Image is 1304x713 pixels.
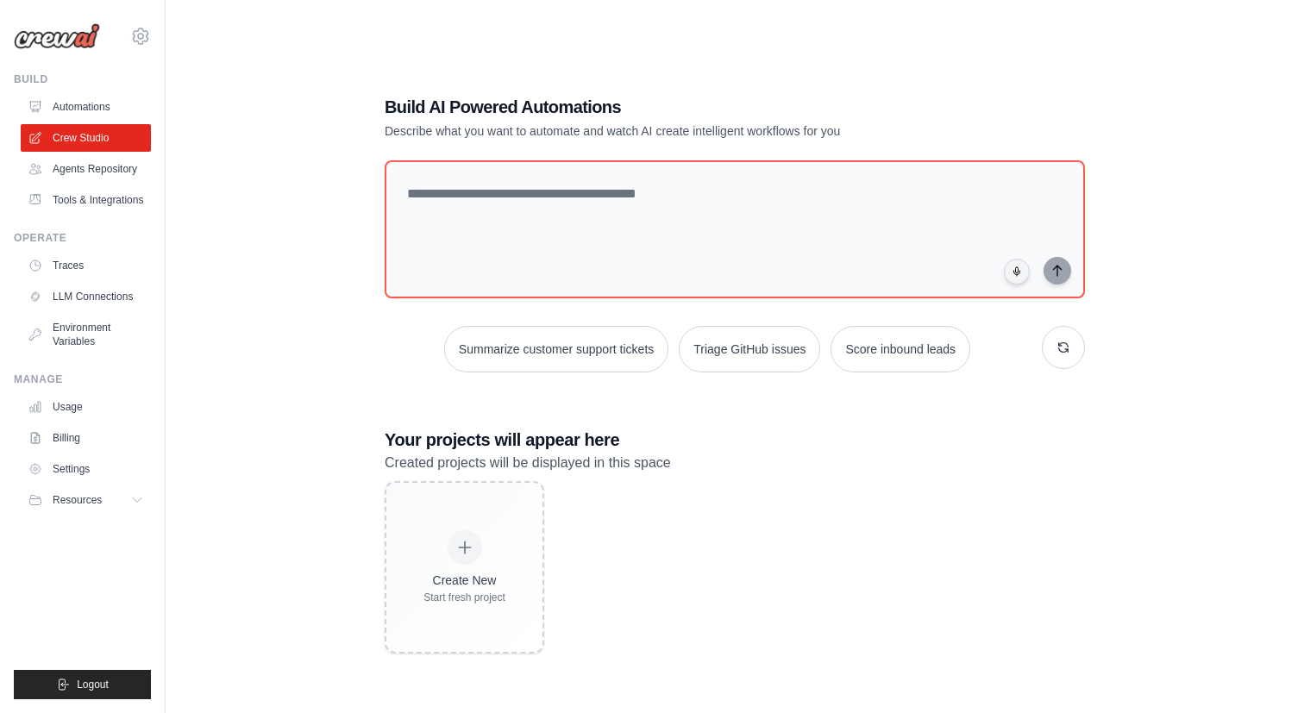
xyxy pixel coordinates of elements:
button: Triage GitHub issues [679,326,820,372]
a: LLM Connections [21,283,151,310]
a: Tools & Integrations [21,186,151,214]
a: Environment Variables [21,314,151,355]
button: Get new suggestions [1042,326,1085,369]
a: Agents Repository [21,155,151,183]
h3: Your projects will appear here [385,428,1085,452]
button: Resources [21,486,151,514]
div: Manage [14,372,151,386]
div: Create New [423,572,505,589]
div: Operate [14,231,151,245]
button: Summarize customer support tickets [444,326,668,372]
a: Settings [21,455,151,483]
p: Describe what you want to automate and watch AI create intelligent workflows for you [385,122,964,140]
img: Logo [14,23,100,49]
a: Automations [21,93,151,121]
button: Logout [14,670,151,699]
div: Build [14,72,151,86]
h1: Build AI Powered Automations [385,95,964,119]
a: Usage [21,393,151,421]
p: Created projects will be displayed in this space [385,452,1085,474]
a: Crew Studio [21,124,151,152]
div: Start fresh project [423,591,505,604]
span: Resources [53,493,102,507]
a: Billing [21,424,151,452]
button: Score inbound leads [831,326,970,372]
a: Traces [21,252,151,279]
button: Click to speak your automation idea [1004,259,1030,285]
span: Logout [77,678,109,691]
